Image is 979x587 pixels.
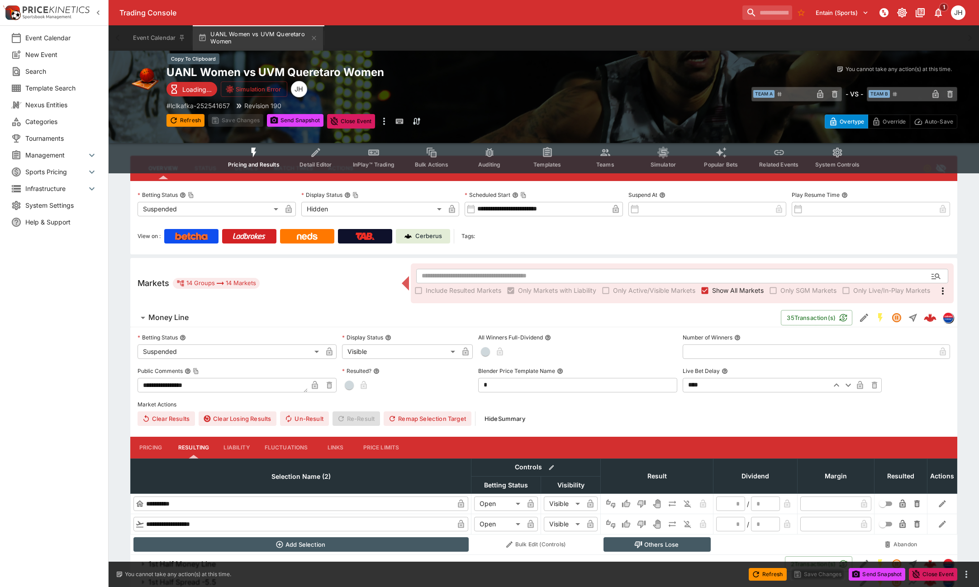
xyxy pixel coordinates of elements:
[749,568,787,581] button: Refresh
[713,458,798,493] th: Dividend
[798,458,874,493] th: Margin
[520,192,527,198] button: Copy To Clipboard
[426,286,501,295] span: Include Resulted Markets
[891,558,902,569] svg: Suspended
[951,5,965,20] div: Jordan Hughes
[680,517,695,531] button: Eliminated In Play
[166,65,562,79] h2: Copy To Clipboard
[221,141,867,173] div: Event type filters
[193,368,199,374] button: Copy To Clipboard
[948,3,968,23] button: Jordan Hughes
[25,200,97,210] span: System Settings
[722,368,728,374] button: Live Bet Delay
[25,134,97,143] span: Tournaments
[961,569,972,580] button: more
[130,555,785,573] button: 1st Half Money Line
[704,161,738,168] span: Popular Bets
[665,517,680,531] button: Push
[939,3,949,12] span: 1
[889,556,905,572] button: Suspended
[353,161,394,168] span: InPlay™ Trading
[25,117,97,126] span: Categories
[130,437,171,458] button: Pricing
[25,50,97,59] span: New Event
[849,568,905,581] button: Send Snapshot
[138,398,950,411] label: Market Actions
[171,437,216,458] button: Resulting
[244,101,281,110] p: Revision 190
[474,496,523,511] div: Open
[415,232,442,241] p: Cerberus
[478,161,500,168] span: Auditing
[138,229,161,243] label: View on :
[533,161,561,168] span: Templates
[856,556,872,572] button: Edit Detail
[228,161,280,168] span: Pricing and Results
[138,411,195,426] button: Clear Results
[683,334,732,341] p: Number of Winners
[546,462,557,473] button: Bulk edit
[785,556,852,572] button: 2Transaction(s)
[23,6,90,13] img: PriceKinetics
[912,5,928,21] button: Documentation
[619,496,633,511] button: Win
[167,53,219,65] div: Copy To Clipboard
[601,458,713,493] th: Result
[257,437,315,458] button: Fluctuations
[747,499,749,509] div: /
[825,115,957,129] div: Start From
[344,192,351,198] button: Display StatusCopy To Clipboard
[479,411,531,426] button: HideSummary
[683,367,720,375] p: Live Bet Delay
[753,90,775,98] span: Team A
[877,537,925,552] button: Abandon
[889,310,905,326] button: Suspended
[280,411,328,426] span: Un-Result
[544,517,583,531] div: Visible
[396,229,450,243] a: Cerberus
[924,558,936,570] div: feefd459-cef9-4cda-ab18-c68875ee237d
[221,81,287,97] button: Simulation Error
[512,192,518,198] button: Scheduled StartCopy To Clipboard
[327,114,375,129] button: Close Event
[869,90,890,98] span: Team B
[471,458,601,476] th: Controls
[547,480,594,491] span: Visibility
[188,192,194,198] button: Copy To Clipboard
[613,286,695,295] span: Only Active/Visible Markets
[759,161,798,168] span: Related Events
[742,5,792,20] input: search
[478,367,555,375] p: Blender Price Template Name
[478,334,543,341] p: All Winners Full-Dividend
[182,85,212,94] p: Loading...
[604,517,618,531] button: Not Set
[905,556,921,572] button: Straight
[921,309,939,327] a: 9083e43c-cb8f-466e-99a9-41311ac98a2f
[792,191,840,199] p: Play Resume Time
[138,191,178,199] p: Betting Status
[128,25,191,51] button: Event Calendar
[415,161,448,168] span: Bulk Actions
[3,4,21,22] img: PriceKinetics Logo
[604,537,711,552] button: Others Lose
[333,411,380,426] span: Re-Result
[810,5,874,20] button: Select Tenant
[651,161,676,168] span: Simulator
[628,191,657,199] p: Suspend At
[619,517,633,531] button: Win
[780,286,836,295] span: Only SGM Markets
[474,517,523,531] div: Open
[712,286,764,295] span: Show All Markets
[25,67,97,76] span: Search
[680,496,695,511] button: Eliminated In Play
[166,114,204,127] button: Refresh
[853,286,930,295] span: Only Live/In-Play Markets
[291,81,307,97] div: Jordan Hughes
[301,202,445,216] div: Hidden
[925,117,953,126] p: Auto-Save
[299,161,332,168] span: Detail Editor
[356,437,407,458] button: Price Limits
[180,334,186,341] button: Betting Status
[943,313,953,323] img: lclkafka
[846,65,952,73] p: You cannot take any action(s) at this time.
